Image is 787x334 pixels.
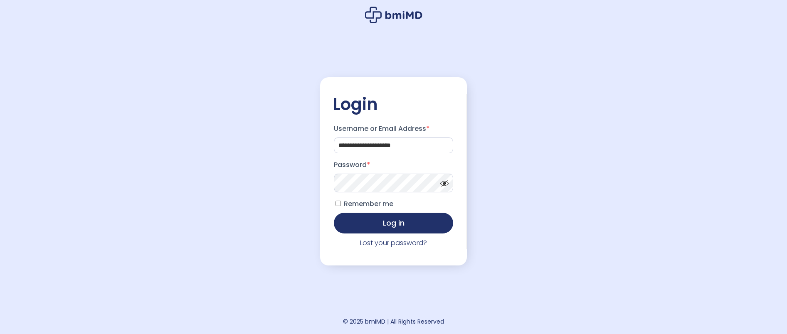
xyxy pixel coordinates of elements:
[333,94,455,115] h2: Login
[360,238,427,248] a: Lost your password?
[343,316,444,327] div: © 2025 bmiMD | All Rights Reserved
[344,199,393,209] span: Remember me
[334,122,454,135] label: Username or Email Address
[336,201,341,206] input: Remember me
[334,158,454,172] label: Password
[334,213,454,233] button: Log in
